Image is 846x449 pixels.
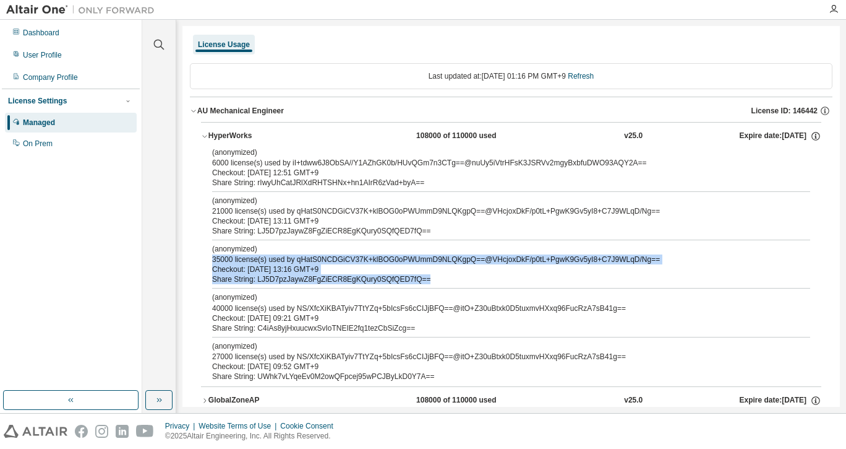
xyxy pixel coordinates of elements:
[4,425,67,438] img: altair_logo.svg
[23,139,53,149] div: On Prem
[212,323,780,333] div: Share String: C4iAs8yjHxuucwxSvIoTNEIE2fq1tezCbSiZcg==
[740,131,821,142] div: Expire date: [DATE]
[95,425,108,438] img: instagram.svg
[212,244,780,255] p: (anonymized)
[6,4,161,16] img: Altair One
[136,425,154,438] img: youtube.svg
[212,196,780,216] div: 21000 license(s) used by qHatS0NCDGiCV37K+klBOG0oPWUmmD9NLQKgpQ==@VHcjoxDkF/p0tL+PgwK9Gv5yI8+C7J9...
[568,72,594,81] a: Refresh
[212,216,780,226] div: Checkout: [DATE] 13:11 GMT+9
[190,63,832,89] div: Last updated at: [DATE] 01:16 PM GMT+9
[199,421,280,431] div: Website Terms of Use
[212,292,780,313] div: 40000 license(s) used by NS/XfcXiKBATyiv7TtYZq+5bIcsFs6cCIJjBFQ==@itO+Z30uBtxk0D5tuxmvHXxq96FucRz...
[201,123,821,150] button: HyperWorks108000 of 110000 usedv25.0Expire date:[DATE]
[23,118,55,128] div: Managed
[75,425,88,438] img: facebook.svg
[212,372,780,381] div: Share String: UWhk7vLYqeEv0M2owQFpcej95wPCJByLkD0Y7A==
[212,313,780,323] div: Checkout: [DATE] 09:21 GMT+9
[624,131,643,142] div: v25.0
[8,96,67,106] div: License Settings
[212,226,780,236] div: Share String: LJ5D7pzJaywZ8FgZiECR8EgKQury0SQfQED7fQ==
[212,147,780,158] p: (anonymized)
[212,292,780,303] p: (anonymized)
[165,421,199,431] div: Privacy
[23,50,62,60] div: User Profile
[23,28,59,38] div: Dashboard
[201,387,821,414] button: GlobalZoneAP108000 of 110000 usedv25.0Expire date:[DATE]
[212,196,780,206] p: (anonymized)
[212,168,780,178] div: Checkout: [DATE] 12:51 GMT+9
[198,40,250,50] div: License Usage
[212,274,780,284] div: Share String: LJ5D7pzJaywZ8FgZiECR8EgKQury0SQfQED7fQ==
[208,395,320,406] div: GlobalZoneAP
[624,395,643,406] div: v25.0
[190,97,832,124] button: AU Mechanical EngineerLicense ID: 146442
[212,341,780,352] p: (anonymized)
[23,72,78,82] div: Company Profile
[740,395,821,406] div: Expire date: [DATE]
[197,106,284,116] div: AU Mechanical Engineer
[212,147,780,168] div: 6000 license(s) used by iI+tdww6J8ObSA//Y1AZhGK0b/HUvQGm7n3CTg==@nuUy5iVtrHFsK3JSRVv2mgyBxbfuDWO9...
[212,264,780,274] div: Checkout: [DATE] 13:16 GMT+9
[212,341,780,362] div: 27000 license(s) used by NS/XfcXiKBATyiv7TtYZq+5bIcsFs6cCIJjBFQ==@itO+Z30uBtxk0D5tuxmvHXxq96FucRz...
[280,421,340,431] div: Cookie Consent
[212,178,780,188] div: Share String: rIwyUhCatJRlXdRHTSHNx+hn1AIrR6zVad+byA==
[751,106,818,116] span: License ID: 146442
[212,244,780,264] div: 35000 license(s) used by qHatS0NCDGiCV37K+klBOG0oPWUmmD9NLQKgpQ==@VHcjoxDkF/p0tL+PgwK9Gv5yI8+C7J9...
[208,131,320,142] div: HyperWorks
[416,131,528,142] div: 108000 of 110000 used
[212,362,780,372] div: Checkout: [DATE] 09:52 GMT+9
[165,431,341,442] p: © 2025 Altair Engineering, Inc. All Rights Reserved.
[416,395,528,406] div: 108000 of 110000 used
[116,425,129,438] img: linkedin.svg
